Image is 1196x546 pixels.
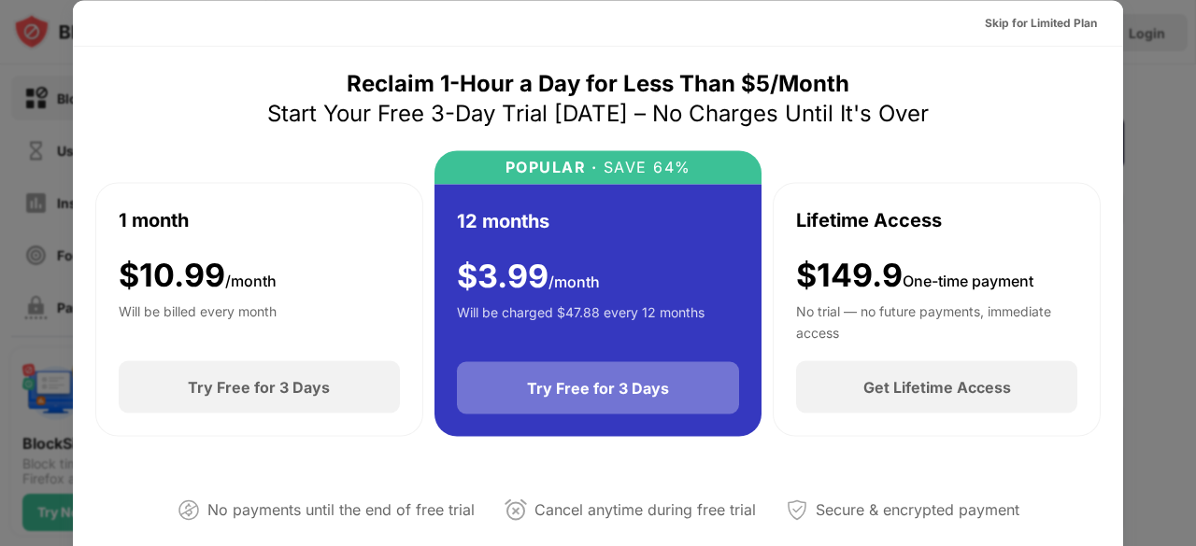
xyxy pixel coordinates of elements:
div: POPULAR · [505,158,598,175]
div: No trial — no future payments, immediate access [796,301,1077,339]
div: Try Free for 3 Days [527,379,669,398]
div: $ 10.99 [119,256,277,294]
div: Lifetime Access [796,205,942,233]
div: $149.9 [796,256,1033,294]
span: /month [548,272,600,290]
div: Skip for Limited Plan [985,13,1097,32]
div: $ 3.99 [457,257,600,295]
div: No payments until the end of free trial [207,497,475,524]
img: secured-payment [786,498,808,521]
span: /month [225,271,277,289]
div: Try Free for 3 Days [188,378,330,397]
div: SAVE 64% [597,158,691,175]
div: Start Your Free 3-Day Trial [DATE] – No Charges Until It's Over [267,98,929,128]
div: Reclaim 1-Hour a Day for Less Than $5/Month [347,68,849,98]
img: cancel-anytime [505,498,527,521]
div: Will be billed every month [119,301,277,339]
div: 12 months [457,206,549,234]
div: Cancel anytime during free trial [534,497,756,524]
div: Secure & encrypted payment [816,497,1019,524]
img: not-paying [178,498,200,521]
div: Get Lifetime Access [863,378,1011,397]
div: 1 month [119,205,189,233]
div: Will be charged $47.88 every 12 months [457,302,705,340]
span: One-time payment [903,271,1033,289]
